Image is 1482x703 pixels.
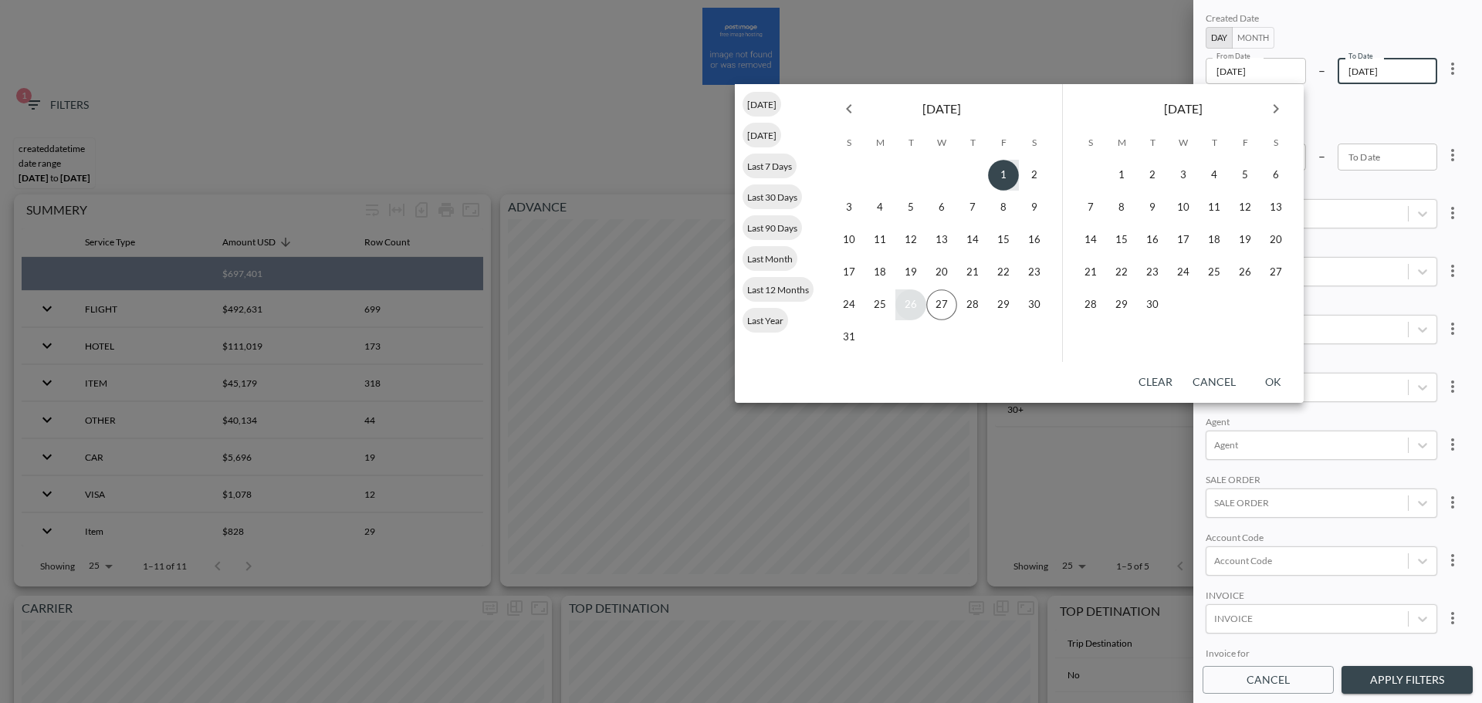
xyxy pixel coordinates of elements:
[1231,127,1259,158] span: Friday
[743,161,797,172] span: Last 7 Days
[1169,127,1197,158] span: Wednesday
[1437,140,1468,171] button: more
[1106,289,1137,320] button: 29
[1106,257,1137,288] button: 22
[834,93,864,124] button: Previous month
[1137,225,1168,255] button: 16
[1106,192,1137,223] button: 8
[1077,127,1105,158] span: Sunday
[1437,53,1468,84] button: more
[1437,255,1468,286] button: more
[1437,603,1468,634] button: more
[1203,666,1334,695] button: Cancel
[1206,58,1306,84] input: YYYY-MM-DD
[834,257,864,288] button: 17
[957,289,988,320] button: 28
[1230,257,1260,288] button: 26
[743,253,797,265] span: Last Month
[864,192,895,223] button: 4
[1260,93,1291,124] button: Next month
[1131,368,1180,397] button: Clear
[743,123,781,147] div: [DATE]
[1437,429,1468,460] button: more
[1338,144,1438,170] input: YYYY-MM-DD
[866,127,894,158] span: Monday
[1168,257,1199,288] button: 24
[743,92,781,117] div: [DATE]
[895,257,926,288] button: 19
[743,308,788,333] div: Last Year
[1137,160,1168,191] button: 2
[1108,127,1135,158] span: Monday
[1199,225,1230,255] button: 18
[926,289,957,320] button: 27
[897,127,925,158] span: Tuesday
[864,289,895,320] button: 25
[1437,487,1468,518] button: more
[1019,225,1050,255] button: 16
[1338,58,1438,84] input: YYYY-MM-DD
[959,127,986,158] span: Thursday
[1206,12,1437,27] div: Created Date
[1262,127,1290,158] span: Saturday
[1248,368,1298,397] button: OK
[1137,257,1168,288] button: 23
[1206,474,1437,488] div: SALE ORDER
[834,192,864,223] button: 3
[743,284,814,296] span: Last 12 Months
[864,257,895,288] button: 18
[1164,98,1203,120] span: [DATE]
[895,192,926,223] button: 5
[1199,257,1230,288] button: 25
[926,225,957,255] button: 13
[1230,225,1260,255] button: 19
[743,191,802,203] span: Last 30 Days
[1168,225,1199,255] button: 17
[1206,300,1437,315] div: DATA AREA
[895,289,926,320] button: 26
[1232,27,1274,49] button: Month
[1075,289,1106,320] button: 28
[1206,647,1437,662] div: Invoice for
[1106,160,1137,191] button: 1
[1168,192,1199,223] button: 10
[1206,590,1437,604] div: INVOICE
[1260,225,1291,255] button: 20
[988,192,1019,223] button: 8
[957,225,988,255] button: 14
[1437,371,1468,402] button: more
[988,160,1019,191] button: 1
[834,225,864,255] button: 10
[1019,192,1050,223] button: 9
[988,257,1019,288] button: 22
[1019,289,1050,320] button: 30
[926,257,957,288] button: 20
[1137,192,1168,223] button: 9
[1206,358,1437,373] div: GROUP ID
[1137,289,1168,320] button: 30
[743,222,802,234] span: Last 90 Days
[834,322,864,353] button: 31
[1260,257,1291,288] button: 27
[1019,257,1050,288] button: 23
[1348,51,1373,61] label: To Date
[743,154,797,178] div: Last 7 Days
[1216,51,1250,61] label: From Date
[835,127,863,158] span: Sunday
[1186,368,1242,397] button: Cancel
[743,246,797,271] div: Last Month
[1139,127,1166,158] span: Tuesday
[1206,242,1437,257] div: Account Name
[1437,198,1468,228] button: more
[1168,160,1199,191] button: 3
[988,289,1019,320] button: 29
[1318,147,1325,164] p: –
[1206,27,1233,49] button: Day
[957,257,988,288] button: 21
[743,184,802,209] div: Last 30 Days
[1199,160,1230,191] button: 4
[1075,225,1106,255] button: 14
[1106,225,1137,255] button: 15
[1019,160,1050,191] button: 2
[1206,416,1437,431] div: Agent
